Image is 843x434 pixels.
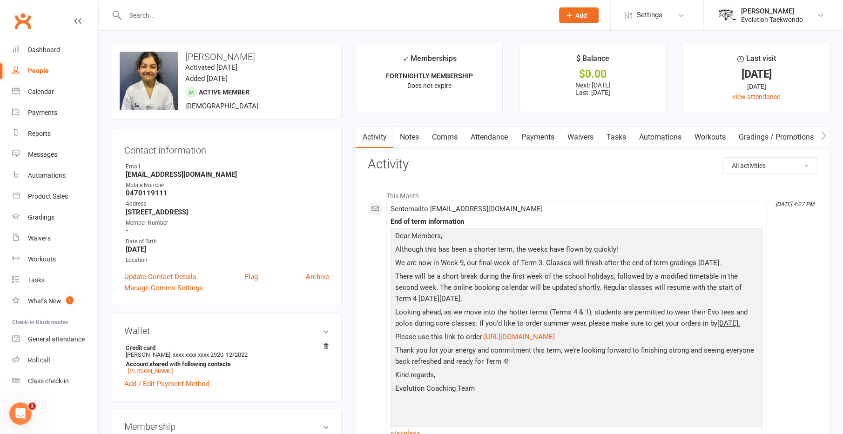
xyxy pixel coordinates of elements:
[28,46,60,53] div: Dashboard
[126,208,329,216] strong: [STREET_ADDRESS]
[12,350,98,371] a: Roll call
[692,69,821,79] div: [DATE]
[28,377,69,385] div: Class check-in
[12,40,98,60] a: Dashboard
[28,88,54,95] div: Calendar
[12,81,98,102] a: Calendar
[28,130,51,137] div: Reports
[391,218,762,226] div: End of term information
[124,421,329,432] h3: Membership
[12,123,98,144] a: Reports
[12,270,98,291] a: Tasks
[28,234,51,242] div: Waivers
[66,296,74,304] span: 1
[368,157,818,172] h3: Activity
[28,67,49,74] div: People
[12,102,98,123] a: Payments
[226,351,248,358] span: 12/2022
[124,141,329,155] h3: Contact information
[12,60,98,81] a: People
[124,326,329,336] h3: Wallet
[393,383,760,396] p: Evolution Coaching Team
[391,205,542,213] span: Sent email to [EMAIL_ADDRESS][DOMAIN_NAME]
[393,244,760,257] p: Although this has been a shorter term, the weeks have flown by quickly!
[393,307,760,331] p: Looking ahead, as we move into the hotter terms (Terms 4 & 1), students are permitted to wear the...
[12,186,98,207] a: Product Sales
[124,282,203,294] a: Manage Comms Settings
[126,227,329,235] strong: -
[126,256,329,265] div: Location
[741,15,803,24] div: Evolution Taekwondo
[126,344,324,351] strong: Credit card
[692,81,821,92] div: [DATE]
[128,367,173,374] a: [PERSON_NAME]
[126,361,324,367] strong: Account shared with following contacts
[393,271,760,307] p: There will be a short break during the first week of the school holidays, followed by a modified ...
[199,88,250,96] span: Active member
[11,9,34,33] a: Clubworx
[393,331,760,345] p: Please use this link to order:
[12,291,98,312] a: What's New1
[559,7,599,23] button: Add
[124,343,329,376] li: [PERSON_NAME]
[717,319,740,327] span: [DATE].
[737,53,776,69] div: Last visit
[126,170,329,179] strong: [EMAIL_ADDRESS][DOMAIN_NAME]
[28,335,85,343] div: General attendance
[393,257,760,271] p: We are now in Week 9, our final week of Term 3. Classes will finish after the end of term grading...
[28,109,57,116] div: Payments
[28,151,57,158] div: Messages
[126,245,329,254] strong: [DATE]
[12,249,98,270] a: Workouts
[402,54,408,63] i: ✓
[120,52,334,62] h3: [PERSON_NAME]
[12,329,98,350] a: General attendance kiosk mode
[776,201,814,207] i: [DATE] 4:27 PM
[185,74,228,83] time: Added [DATE]
[120,52,178,110] img: image1747039418.png
[12,207,98,228] a: Gradings
[28,276,45,284] div: Tasks
[28,297,61,305] div: What's New
[393,127,425,148] a: Notes
[28,255,56,263] div: Workouts
[386,72,473,80] strong: FORTNIGHTLY MEMBERSHIP
[528,69,658,79] div: $0.00
[185,63,237,72] time: Activated [DATE]
[632,127,688,148] a: Automations
[484,333,554,341] a: [URL][DOMAIN_NAME]
[9,402,32,425] iframe: Intercom live chat
[733,93,780,100] a: view attendance
[126,181,329,190] div: Mobile Number
[741,7,803,15] div: [PERSON_NAME]
[356,127,393,148] a: Activity
[600,127,632,148] a: Tasks
[368,186,818,201] li: This Month
[12,144,98,165] a: Messages
[12,228,98,249] a: Waivers
[393,230,760,244] p: Dear Members,
[173,351,223,358] span: xxxx xxxx xxxx 2920
[28,402,36,410] span: 1
[306,271,329,282] a: Archive
[124,378,209,389] a: Add / Edit Payment Method
[514,127,560,148] a: Payments
[425,127,464,148] a: Comms
[464,127,514,148] a: Attendance
[126,200,329,208] div: Address
[124,271,196,282] a: Update Contact Details
[407,82,452,89] span: Does not expire
[28,214,54,221] div: Gradings
[12,165,98,186] a: Automations
[393,369,760,383] p: Kind regards,
[732,127,820,148] a: Gradings / Promotions
[718,6,736,25] img: thumb_image1604702925.png
[122,9,547,22] input: Search...
[28,356,50,364] div: Roll call
[393,345,760,369] p: Thank you for your energy and commitment this term, we’re looking forward to finishing strong and...
[402,53,457,70] div: Memberships
[126,162,329,171] div: Email
[575,12,587,19] span: Add
[12,371,98,392] a: Class kiosk mode
[126,189,329,197] strong: 0470119111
